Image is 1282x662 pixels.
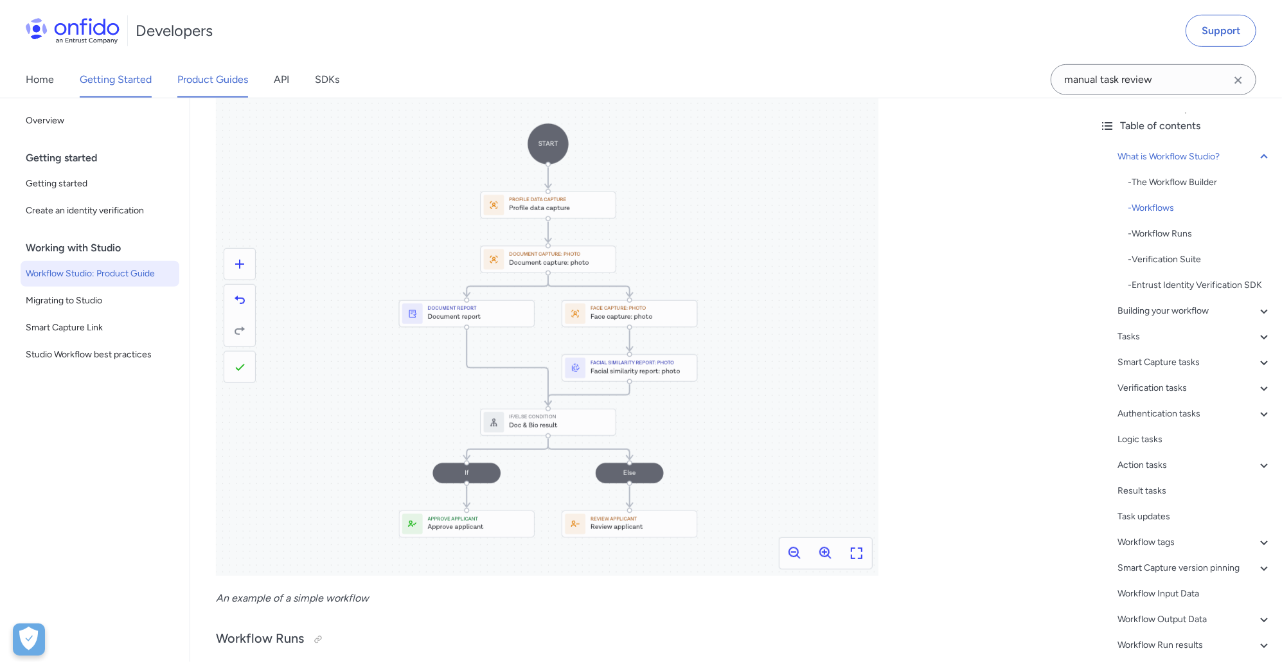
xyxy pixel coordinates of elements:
[315,62,339,98] a: SDKs
[216,52,878,576] img: A simple workflow
[26,293,174,309] span: Migrating to Studio
[1117,355,1272,370] a: Smart Capture tasks
[1117,329,1272,344] a: Tasks
[1117,432,1272,447] a: Logic tasks
[13,623,45,656] button: Open Preferences
[1099,118,1272,134] div: Table of contents
[26,18,120,44] img: Onfido Logo
[1117,303,1272,319] a: Building your workflow
[26,320,174,335] span: Smart Capture Link
[26,176,174,192] span: Getting started
[26,203,174,219] span: Create an identity verification
[1128,201,1272,216] div: - Workflows
[26,266,174,282] span: Workflow Studio: Product Guide
[21,108,179,134] a: Overview
[21,261,179,287] a: Workflow Studio: Product Guide
[1128,252,1272,267] div: - Verification Suite
[216,629,1064,650] h3: Workflow Runs
[1128,226,1272,242] a: -Workflow Runs
[1117,483,1272,499] a: Result tasks
[1117,380,1272,396] a: Verification tasks
[26,62,54,98] a: Home
[1117,458,1272,473] a: Action tasks
[1117,535,1272,550] a: Workflow tags
[177,62,248,98] a: Product Guides
[21,315,179,341] a: Smart Capture Link
[216,592,369,604] em: An example of a simple workflow
[26,113,174,129] span: Overview
[1128,175,1272,190] div: - The Workflow Builder
[21,342,179,368] a: Studio Workflow best practices
[1186,15,1256,47] a: Support
[26,235,184,261] div: Working with Studio
[1128,252,1272,267] a: -Verification Suite
[1128,175,1272,190] a: -The Workflow Builder
[1117,149,1272,165] a: What is Workflow Studio?
[26,347,174,362] span: Studio Workflow best practices
[1117,586,1272,602] a: Workflow Input Data
[136,21,213,41] h1: Developers
[21,198,179,224] a: Create an identity verification
[1128,278,1272,293] div: - Entrust Identity Verification SDK
[13,623,45,656] div: Cookie Preferences
[1117,638,1272,653] a: Workflow Run results
[274,62,289,98] a: API
[1231,73,1246,88] svg: Clear search field button
[1117,406,1272,422] a: Authentication tasks
[80,62,152,98] a: Getting Started
[1128,278,1272,293] a: -Entrust Identity Verification SDK
[21,288,179,314] a: Migrating to Studio
[21,171,179,197] a: Getting started
[1128,226,1272,242] div: - Workflow Runs
[1117,560,1272,576] a: Smart Capture version pinning
[1117,612,1272,627] a: Workflow Output Data
[1117,509,1272,524] a: Task updates
[26,145,184,171] div: Getting started
[1051,64,1256,95] input: Onfido search input field
[1128,201,1272,216] a: -Workflows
